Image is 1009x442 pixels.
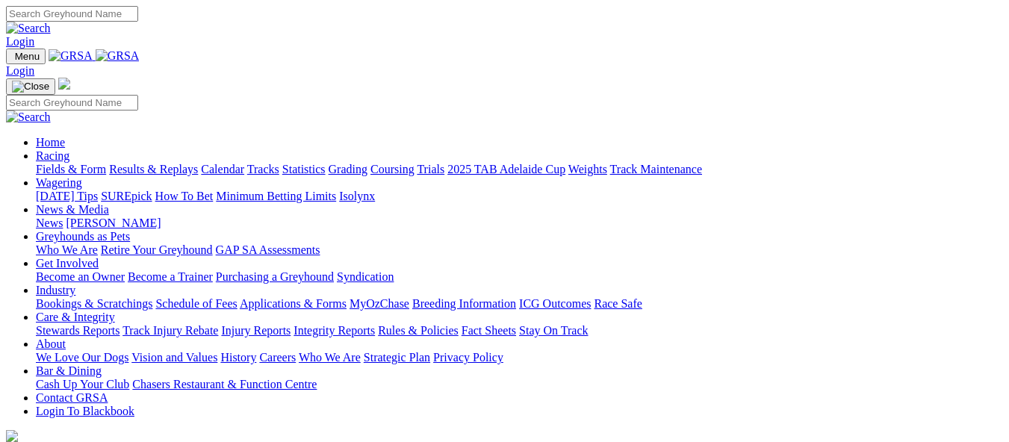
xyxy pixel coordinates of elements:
[433,351,503,364] a: Privacy Policy
[155,190,214,202] a: How To Bet
[36,163,106,175] a: Fields & Form
[36,364,102,377] a: Bar & Dining
[36,297,1003,311] div: Industry
[412,297,516,310] a: Breeding Information
[6,64,34,77] a: Login
[6,110,51,124] img: Search
[6,22,51,35] img: Search
[594,297,642,310] a: Race Safe
[282,163,326,175] a: Statistics
[201,163,244,175] a: Calendar
[36,351,1003,364] div: About
[6,78,55,95] button: Toggle navigation
[36,257,99,270] a: Get Involved
[6,6,138,22] input: Search
[66,217,161,229] a: [PERSON_NAME]
[36,378,1003,391] div: Bar & Dining
[36,311,115,323] a: Care & Integrity
[294,324,375,337] a: Integrity Reports
[447,163,565,175] a: 2025 TAB Adelaide Cup
[128,270,213,283] a: Become a Trainer
[220,351,256,364] a: History
[155,297,237,310] a: Schedule of Fees
[329,163,367,175] a: Grading
[519,297,591,310] a: ICG Outcomes
[6,95,138,110] input: Search
[101,243,213,256] a: Retire Your Greyhound
[337,270,394,283] a: Syndication
[370,163,415,175] a: Coursing
[36,324,119,337] a: Stewards Reports
[36,284,75,296] a: Industry
[36,217,63,229] a: News
[96,49,140,63] img: GRSA
[6,35,34,48] a: Login
[36,324,1003,337] div: Care & Integrity
[36,190,1003,203] div: Wagering
[36,351,128,364] a: We Love Our Dogs
[350,297,409,310] a: MyOzChase
[36,203,109,216] a: News & Media
[6,49,46,64] button: Toggle navigation
[12,81,49,93] img: Close
[36,243,1003,257] div: Greyhounds as Pets
[378,324,459,337] a: Rules & Policies
[259,351,296,364] a: Careers
[221,324,291,337] a: Injury Reports
[131,351,217,364] a: Vision and Values
[247,163,279,175] a: Tracks
[364,351,430,364] a: Strategic Plan
[36,270,125,283] a: Become an Owner
[58,78,70,90] img: logo-grsa-white.png
[36,297,152,310] a: Bookings & Scratchings
[216,190,336,202] a: Minimum Betting Limits
[109,163,198,175] a: Results & Replays
[36,391,108,404] a: Contact GRSA
[36,163,1003,176] div: Racing
[462,324,516,337] a: Fact Sheets
[36,190,98,202] a: [DATE] Tips
[101,190,152,202] a: SUREpick
[122,324,218,337] a: Track Injury Rebate
[15,51,40,62] span: Menu
[36,136,65,149] a: Home
[36,405,134,417] a: Login To Blackbook
[36,176,82,189] a: Wagering
[49,49,93,63] img: GRSA
[568,163,607,175] a: Weights
[417,163,444,175] a: Trials
[216,243,320,256] a: GAP SA Assessments
[36,149,69,162] a: Racing
[36,230,130,243] a: Greyhounds as Pets
[36,243,98,256] a: Who We Are
[6,430,18,442] img: logo-grsa-white.png
[339,190,375,202] a: Isolynx
[36,270,1003,284] div: Get Involved
[36,337,66,350] a: About
[216,270,334,283] a: Purchasing a Greyhound
[36,217,1003,230] div: News & Media
[610,163,702,175] a: Track Maintenance
[36,378,129,390] a: Cash Up Your Club
[519,324,588,337] a: Stay On Track
[132,378,317,390] a: Chasers Restaurant & Function Centre
[240,297,347,310] a: Applications & Forms
[299,351,361,364] a: Who We Are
